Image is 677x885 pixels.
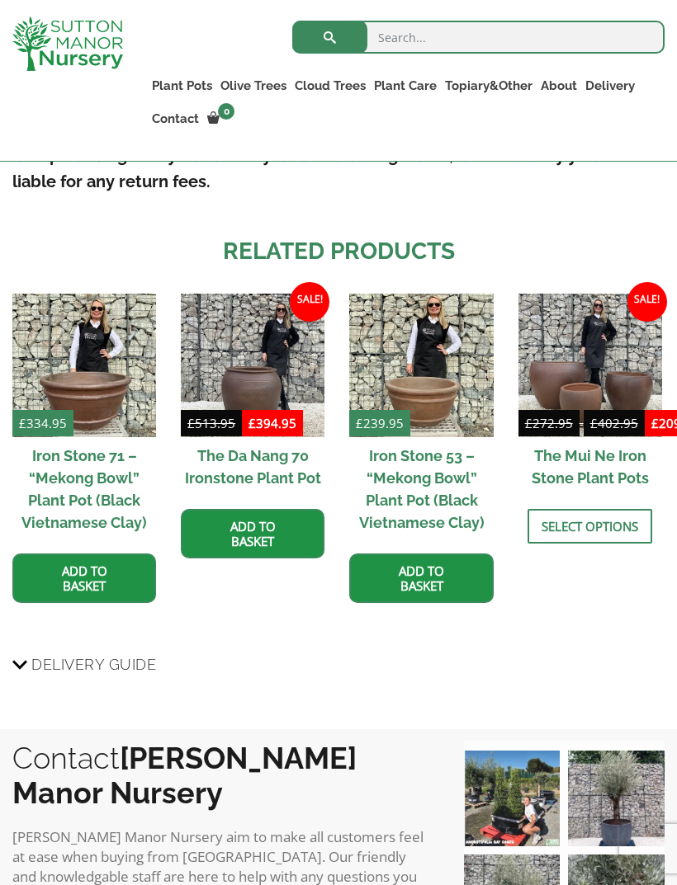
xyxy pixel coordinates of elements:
[218,103,234,120] span: 0
[349,294,493,437] img: Iron Stone 53 - "Mekong Bowl" Plant Pot (Black Vietnamese Clay)
[249,415,256,431] span: £
[187,415,195,431] span: £
[181,437,324,497] h2: The Da Nang 70 Ironstone Plant Pot
[441,74,537,97] a: Topiary&Other
[349,553,493,603] a: Add to basket: “Iron Stone 53 - "Mekong Bowl" Plant Pot (Black Vietnamese Clay)”
[12,294,156,437] img: Iron Stone 71 - "Mekong Bowl" Plant Pot (Black Vietnamese Clay)
[537,74,581,97] a: About
[627,282,667,322] span: Sale!
[148,107,203,130] a: Contact
[12,741,357,810] b: [PERSON_NAME] Manor Nursery
[568,751,665,847] img: A beautiful multi-stem Spanish Olive tree potted in our luxurious fibre clay pots 😍😍
[12,234,665,269] h2: Related products
[12,553,156,603] a: Add to basket: “Iron Stone 71 - "Mekong Bowl" Plant Pot (Black Vietnamese Clay)”
[291,74,370,97] a: Cloud Trees
[370,74,441,97] a: Plant Care
[525,415,533,431] span: £
[518,437,662,497] h2: The Mui Ne Iron Stone Plant Pots
[12,741,431,810] h2: Contact
[651,415,659,431] span: £
[290,282,329,322] span: Sale!
[356,415,363,431] span: £
[216,74,291,97] a: Olive Trees
[12,16,123,71] img: logo
[148,74,216,97] a: Plant Pots
[19,415,26,431] span: £
[12,437,156,541] h2: Iron Stone 71 – “Mekong Bowl” Plant Pot (Black Vietnamese Clay)
[181,294,324,437] img: The Da Nang 70 Ironstone Plant Pot
[181,509,324,558] a: Add to basket: “The Da Nang 70 Ironstone Plant Pot”
[590,415,598,431] span: £
[590,415,638,431] bdi: 402.95
[464,751,561,847] img: Our elegant & picturesque Angustifolia Cones are an exquisite addition to your Bay Tree collectio...
[249,415,296,431] bdi: 394.95
[187,415,235,431] bdi: 513.95
[518,413,645,437] del: -
[528,509,652,544] a: Select options for “The Mui Ne Iron Stone Plant Pots”
[292,21,665,54] input: Search...
[518,294,662,437] img: The Mui Ne Iron Stone Plant Pots
[181,294,324,497] a: Sale! The Da Nang 70 Ironstone Plant Pot
[19,415,67,431] bdi: 334.95
[12,294,156,541] a: £334.95 Iron Stone 71 – “Mekong Bowl” Plant Pot (Black Vietnamese Clay)
[349,437,493,541] h2: Iron Stone 53 – “Mekong Bowl” Plant Pot (Black Vietnamese Clay)
[31,649,156,680] span: Delivery Guide
[12,95,652,191] strong: The items may arrive stacked on top or inside of one another, meaning it is extremely important y...
[518,294,662,497] a: Sale! £272.95-£402.95 £209.95-£309.95 The Mui Ne Iron Stone Plant Pots
[581,74,639,97] a: Delivery
[203,107,239,130] a: 0
[356,415,404,431] bdi: 239.95
[349,294,493,541] a: £239.95 Iron Stone 53 – “Mekong Bowl” Plant Pot (Black Vietnamese Clay)
[525,415,573,431] bdi: 272.95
